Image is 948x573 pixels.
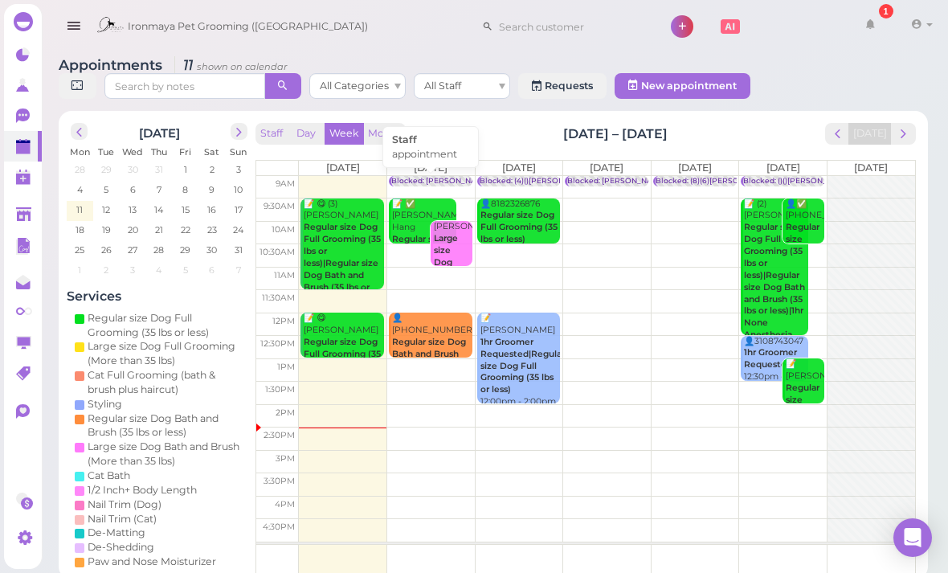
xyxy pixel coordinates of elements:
[88,440,243,469] div: Large size Dog Bath and Brush (More than 35 lbs)
[126,162,140,177] span: 30
[232,182,244,197] span: 10
[743,199,808,438] div: 📝 (2) [PERSON_NAME] Dogs will stay here all day, put in room and give water 9:30am - 12:30pm
[276,178,295,189] span: 9am
[656,176,924,186] div: Blocked: (8)(6)[PERSON_NAME]. [PERSON_NAME] Off Kai • appointment
[303,313,384,384] div: 📝 😋 [PERSON_NAME] 12:00pm - 1:00pm
[563,125,668,143] h2: [DATE] – [DATE]
[88,339,243,368] div: Large size Dog Full Grooming (More than 35 lbs)
[88,483,197,497] div: 1/2 Inch+ Body Length
[260,338,295,349] span: 12:30pm
[262,293,295,303] span: 11:30am
[264,430,295,440] span: 2:30pm
[848,123,892,145] button: [DATE]
[151,146,167,158] span: Thu
[391,176,615,186] div: Blocked: [PERSON_NAME] (3)() 9:30/10:00/1:30 • appointment
[493,14,649,39] input: Search customer
[88,497,161,512] div: Nail Trim (Dog)
[127,203,138,217] span: 13
[276,407,295,418] span: 2pm
[126,223,140,237] span: 20
[275,499,295,510] span: 4pm
[100,243,113,257] span: 26
[235,162,243,177] span: 3
[182,162,189,177] span: 1
[179,223,192,237] span: 22
[276,453,295,464] span: 3pm
[88,469,130,483] div: Cat Bath
[88,526,145,540] div: De-Matting
[178,243,192,257] span: 29
[182,263,190,277] span: 5
[480,337,565,395] b: 1hr Groomer Requested|Regular size Dog Full Grooming (35 lbs or less)
[287,123,325,145] button: Day
[174,56,288,73] i: 11
[391,199,456,306] div: 📝 ✅ [PERSON_NAME] Hang 9:30am - 10:30am
[126,243,139,257] span: 27
[88,311,243,340] div: Regular size Dog Full Grooming (35 lbs or less)
[48,176,129,194] div: Appointments
[891,123,916,145] button: next
[230,146,247,158] span: Sun
[207,182,216,197] span: 9
[205,243,219,257] span: 30
[98,146,114,158] span: Tue
[129,263,137,277] span: 3
[204,146,219,158] span: Sat
[433,221,472,376] div: [PERSON_NAME] 10:00am - 11:00am
[303,199,384,330] div: 📝 😋 (3) [PERSON_NAME] 2fg1BB 9:30am - 11:30am
[73,162,87,177] span: 28
[88,540,154,555] div: De-Shedding
[100,223,112,237] span: 19
[88,512,157,526] div: Nail Trim (Cat)
[392,133,417,145] b: Staff
[76,263,83,277] span: 1
[180,203,191,217] span: 15
[480,313,561,408] div: 📝 [PERSON_NAME] 12:00pm - 2:00pm
[179,146,191,158] span: Fri
[154,263,163,277] span: 4
[153,162,165,177] span: 31
[104,73,265,99] input: Search by notes
[71,123,88,140] button: prev
[233,243,244,257] span: 31
[615,73,750,99] button: New appointment
[206,203,218,217] span: 16
[231,223,245,237] span: 24
[263,522,295,532] span: 4:30pm
[320,80,389,92] span: All Categories
[152,243,165,257] span: 28
[786,383,829,452] b: Regular size Dog Full Grooming (35 lbs or less)
[272,224,295,235] span: 10am
[259,247,295,257] span: 10:30am
[326,162,360,174] span: [DATE]
[235,263,243,277] span: 7
[100,203,112,217] span: 12
[88,411,243,440] div: Regular size Dog Bath and Brush (35 lbs or less)
[67,289,251,304] h4: Services
[744,347,797,370] b: 1hr Groomer Requested
[825,123,850,145] button: prev
[414,162,447,174] span: [DATE]
[155,182,163,197] span: 7
[207,263,216,277] span: 6
[74,223,86,237] span: 18
[424,80,461,92] span: All Staff
[206,223,219,237] span: 23
[153,203,165,217] span: 14
[88,368,243,397] div: Cat Full Grooming (bath & brush plus haircut)
[88,555,216,569] div: Paw and Nose Moisturizer
[641,80,737,92] span: New appointment
[744,222,805,364] b: Regular size Dog Full Grooming (35 lbs or less)|Regular size Dog Bath and Brush (35 lbs or less)|...
[590,162,623,174] span: [DATE]
[786,222,829,292] b: Regular size Dog Full Grooming (35 lbs or less)
[272,316,295,326] span: 12pm
[392,147,469,162] div: appointment
[264,476,295,486] span: 3:30pm
[480,199,561,258] div: 👤8182326876 9:30am - 10:30am
[879,4,893,18] div: 1
[304,337,381,371] b: Regular size Dog Full Grooming (35 lbs or less)
[70,146,90,158] span: Mon
[233,203,244,217] span: 17
[139,123,180,141] h2: [DATE]
[502,162,536,174] span: [DATE]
